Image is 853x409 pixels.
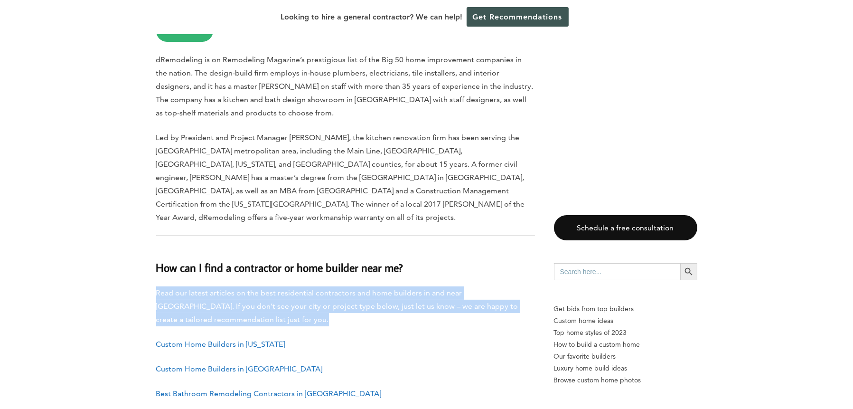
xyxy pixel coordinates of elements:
[156,340,285,349] a: Custom Home Builders in [US_STATE]
[671,341,842,398] iframe: Drift Widget Chat Controller
[554,351,697,362] a: Our favorite builders
[554,374,697,386] a: Browse custom home photos
[554,303,697,315] p: Get bids from top builders
[156,389,382,398] a: Best Bathroom Remodeling Contractors in [GEOGRAPHIC_DATA]
[156,55,534,117] span: dRemodeling is on Remodeling Magazine’s prestigious list of the Big 50 home improvement companies...
[554,215,697,240] a: Schedule a free consultation
[156,364,323,373] a: Custom Home Builders in [GEOGRAPHIC_DATA]
[554,327,697,339] a: Top home styles of 2023
[554,339,697,351] a: How to build a custom home
[554,315,697,327] a: Custom home ideas
[156,286,535,326] p: Read our latest articles on the best residential contractors and home builders in and near [GEOGR...
[554,263,680,280] input: Search here...
[684,266,694,277] svg: Search
[554,362,697,374] a: Luxury home build ideas
[467,7,569,27] a: Get Recommendations
[156,133,525,222] span: Led by President and Project Manager [PERSON_NAME], the kitchen renovation firm has been serving ...
[156,260,403,275] b: How can I find a contractor or home builder near me?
